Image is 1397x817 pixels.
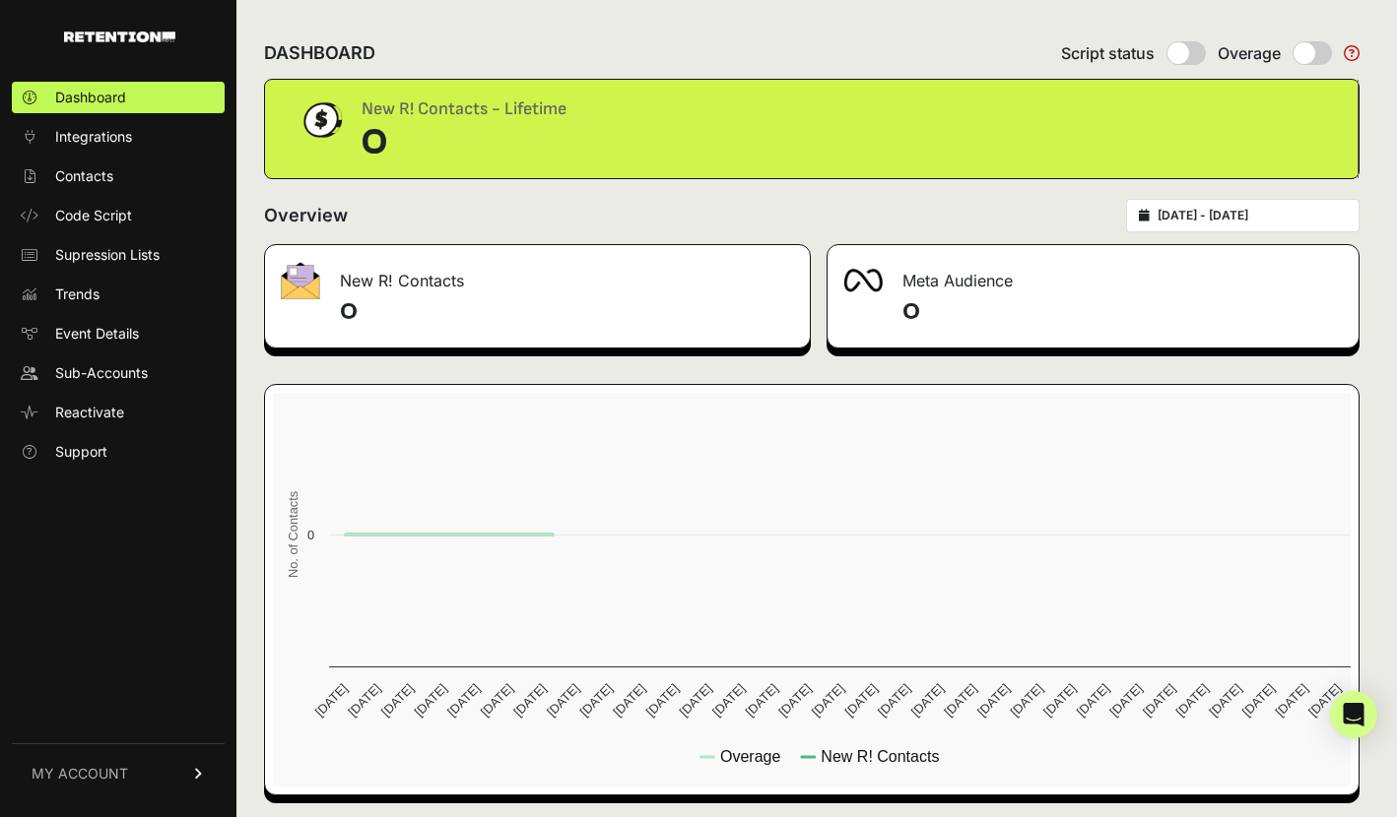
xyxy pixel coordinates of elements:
[1173,681,1212,720] text: [DATE]
[478,681,516,720] text: [DATE]
[1239,681,1278,720] text: [DATE]
[1040,681,1079,720] text: [DATE]
[544,681,582,720] text: [DATE]
[362,123,566,162] div: 0
[841,681,880,720] text: [DATE]
[12,397,225,428] a: Reactivate
[55,442,107,462] span: Support
[55,403,124,422] span: Reactivate
[676,681,714,720] text: [DATE]
[55,284,100,304] span: Trends
[55,88,126,107] span: Dashboard
[775,681,814,720] text: [DATE]
[1218,41,1281,65] span: Overage
[709,681,748,720] text: [DATE]
[55,166,113,186] span: Contacts
[378,681,417,720] text: [DATE]
[1106,681,1145,720] text: [DATE]
[362,95,566,123] div: New R! Contacts - Lifetime
[12,357,225,389] a: Sub-Accounts
[875,681,913,720] text: [DATE]
[809,681,847,720] text: [DATE]
[55,206,132,225] span: Code Script
[1008,681,1046,720] text: [DATE]
[444,681,483,720] text: [DATE]
[1061,41,1155,65] span: Script status
[264,202,348,229] h2: Overview
[12,160,225,192] a: Contacts
[12,82,225,113] a: Dashboard
[12,436,225,468] a: Support
[1206,681,1244,720] text: [DATE]
[55,363,148,383] span: Sub-Accounts
[64,31,175,42] img: Retention.com
[743,681,781,720] text: [DATE]
[821,748,939,765] text: New R! Contacts
[307,528,314,542] text: 0
[312,681,351,720] text: [DATE]
[12,121,225,153] a: Integrations
[340,296,794,328] h4: 0
[828,245,1359,304] div: Meta Audience
[286,491,300,578] text: No. of Contacts
[1140,681,1178,720] text: [DATE]
[12,318,225,349] a: Event Details
[1272,681,1310,720] text: [DATE]
[1305,681,1344,720] text: [DATE]
[55,245,160,265] span: Supression Lists
[908,681,947,720] text: [DATE]
[12,743,225,803] a: MY ACCOUNT
[643,681,682,720] text: [DATE]
[345,681,383,720] text: [DATE]
[264,39,375,67] h2: DASHBOARD
[55,127,132,147] span: Integrations
[12,239,225,271] a: Supression Lists
[843,269,883,292] img: fa-meta-2f981b61bb99beabf952f7030308934f19ce035c18b003e963880cc3fabeebb7.png
[281,262,320,299] img: fa-envelope-19ae18322b30453b285274b1b8af3d052b27d846a4fbe8435d1a52b978f639a2.png
[12,279,225,310] a: Trends
[610,681,648,720] text: [DATE]
[974,681,1013,720] text: [DATE]
[577,681,616,720] text: [DATE]
[411,681,449,720] text: [DATE]
[902,296,1343,328] h4: 0
[265,245,810,304] div: New R! Contacts
[720,748,780,765] text: Overage
[1074,681,1112,720] text: [DATE]
[941,681,979,720] text: [DATE]
[510,681,549,720] text: [DATE]
[297,95,346,145] img: dollar-coin-05c43ed7efb7bc0c12610022525b4bbbb207c7efeef5aecc26f025e68dcafac9.png
[55,324,139,344] span: Event Details
[12,200,225,231] a: Code Script
[1330,691,1377,738] div: Open Intercom Messenger
[32,764,128,784] span: MY ACCOUNT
